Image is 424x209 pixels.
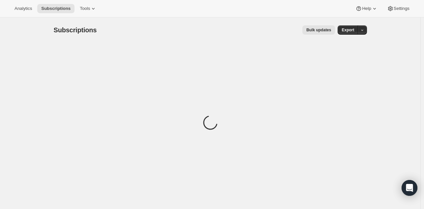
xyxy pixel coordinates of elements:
[342,27,354,33] span: Export
[41,6,71,11] span: Subscriptions
[351,4,381,13] button: Help
[37,4,75,13] button: Subscriptions
[338,25,358,35] button: Export
[54,26,97,34] span: Subscriptions
[15,6,32,11] span: Analytics
[11,4,36,13] button: Analytics
[306,27,331,33] span: Bulk updates
[76,4,101,13] button: Tools
[394,6,409,11] span: Settings
[80,6,90,11] span: Tools
[302,25,335,35] button: Bulk updates
[362,6,371,11] span: Help
[383,4,413,13] button: Settings
[402,180,417,196] div: Open Intercom Messenger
